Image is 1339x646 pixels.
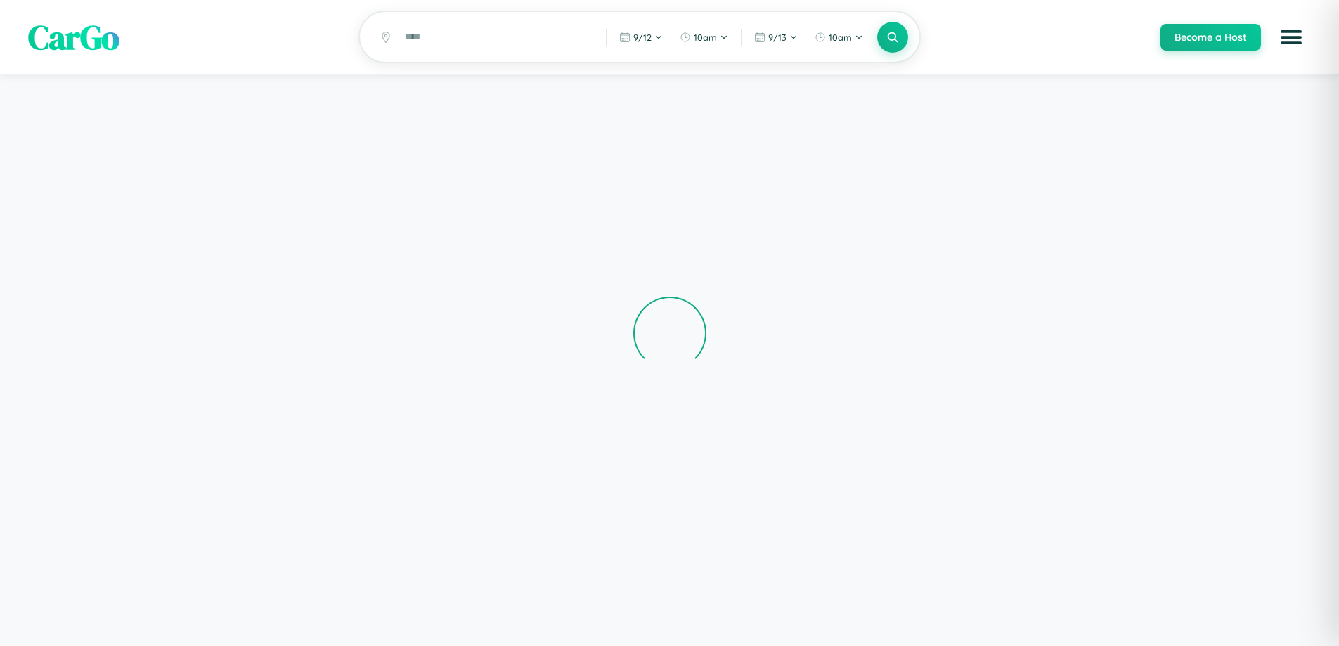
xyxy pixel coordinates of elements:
[612,26,670,49] button: 9/12
[747,26,805,49] button: 9/13
[673,26,735,49] button: 10am
[1272,18,1311,57] button: Open menu
[694,32,717,43] span: 10am
[1160,24,1261,51] button: Become a Host
[829,32,852,43] span: 10am
[633,32,652,43] span: 9 / 12
[768,32,787,43] span: 9 / 13
[28,14,119,60] span: CarGo
[808,26,870,49] button: 10am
